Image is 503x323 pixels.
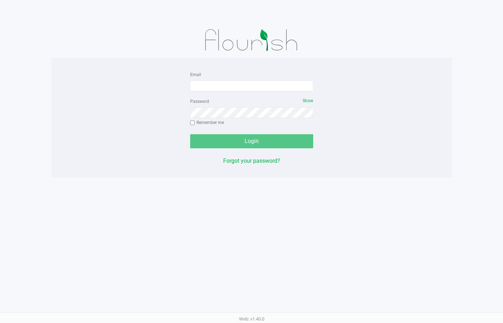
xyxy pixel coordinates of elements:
span: Web: v1.40.0 [239,316,264,322]
label: Remember me [190,119,224,126]
button: Forgot your password? [223,157,280,165]
span: Show [303,98,313,103]
label: Password [190,98,209,105]
label: Email [190,72,201,78]
input: Remember me [190,120,195,125]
